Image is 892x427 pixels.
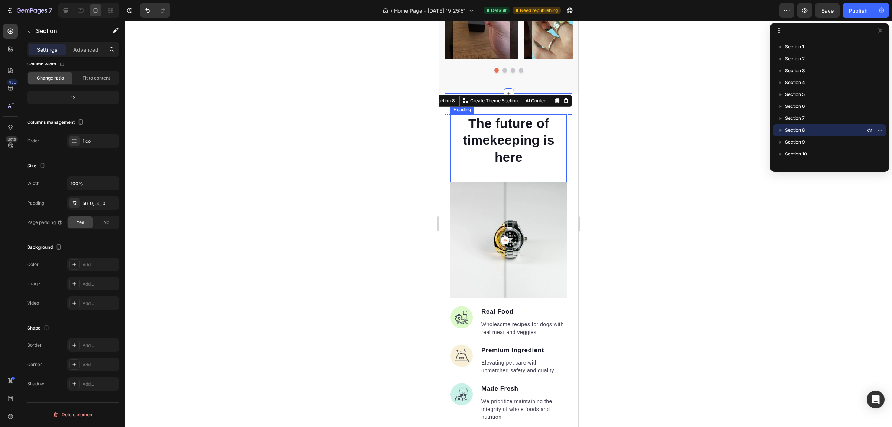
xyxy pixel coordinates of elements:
[27,200,44,206] div: Padding
[491,7,507,14] span: Default
[53,410,94,419] div: Delete element
[27,180,39,187] div: Width
[27,409,119,421] button: Delete element
[83,362,117,368] div: Add...
[83,261,117,268] div: Add...
[27,59,67,69] div: Column width
[815,3,840,18] button: Save
[785,67,805,74] span: Section 3
[83,75,110,81] span: Fit to content
[785,138,805,146] span: Section 9
[27,118,85,128] div: Columns management
[29,92,118,103] div: 12
[27,138,39,144] div: Order
[31,77,79,83] p: Create Theme Section
[821,7,834,14] span: Save
[785,79,805,86] span: Section 4
[77,219,84,226] span: Yes
[68,177,119,190] input: Auto
[27,219,63,226] div: Page padding
[73,46,98,54] p: Advanced
[83,300,117,307] div: Add...
[83,381,117,388] div: Add...
[785,91,805,98] span: Section 5
[785,103,805,110] span: Section 6
[27,381,44,387] div: Shadow
[785,162,806,170] span: Section 11
[27,323,51,333] div: Shape
[140,3,170,18] div: Undo/Redo
[83,342,117,349] div: Add...
[439,21,578,427] iframe: Design area
[7,79,18,85] div: 450
[83,281,117,288] div: Add...
[27,261,39,268] div: Color
[37,46,58,54] p: Settings
[49,6,52,15] p: 7
[849,7,867,15] div: Publish
[27,161,47,171] div: Size
[36,26,97,35] p: Section
[27,300,39,306] div: Video
[3,3,55,18] button: 7
[27,280,40,287] div: Image
[103,219,109,226] span: No
[394,7,466,15] span: Home Page - [DATE] 19:25:51
[6,136,18,142] div: Beta
[83,138,117,145] div: 1 col
[785,115,805,122] span: Section 7
[27,361,42,368] div: Corner
[785,150,807,158] span: Section 10
[391,7,392,15] span: /
[83,200,117,207] div: 56, 0, 56, 0
[785,55,805,62] span: Section 2
[520,7,558,14] span: Need republishing
[867,391,885,408] div: Open Intercom Messenger
[27,243,63,253] div: Background
[843,3,874,18] button: Publish
[84,76,110,84] button: AI Content
[27,342,42,349] div: Border
[37,75,64,81] span: Change ratio
[785,43,804,51] span: Section 1
[785,126,805,134] span: Section 8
